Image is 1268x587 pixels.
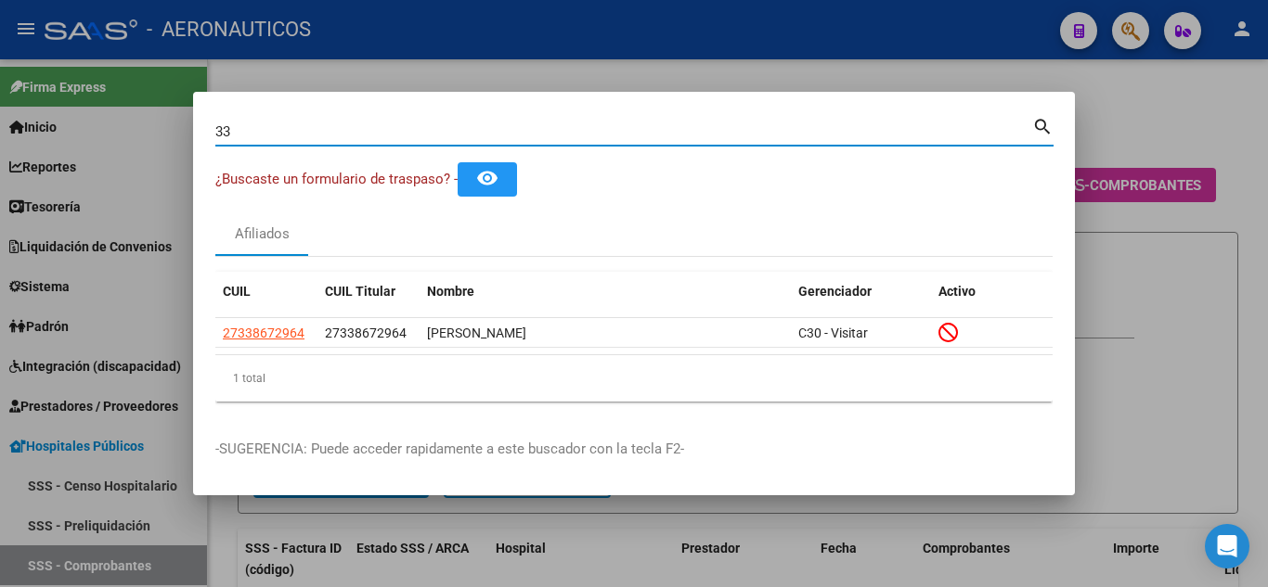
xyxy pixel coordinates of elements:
span: Nombre [427,284,474,299]
mat-icon: remove_red_eye [476,167,498,189]
div: [PERSON_NAME] [427,323,783,344]
span: CUIL Titular [325,284,395,299]
span: 27338672964 [223,325,304,340]
p: -SUGERENCIA: Puede acceder rapidamente a este buscador con la tecla F2- [215,439,1053,460]
datatable-header-cell: Nombre [420,272,791,312]
span: ¿Buscaste un formulario de traspaso? - [215,171,458,187]
span: Activo [938,284,976,299]
span: CUIL [223,284,251,299]
datatable-header-cell: Activo [931,272,1053,312]
mat-icon: search [1032,114,1054,136]
div: Afiliados [235,223,290,245]
datatable-header-cell: CUIL [215,272,317,312]
datatable-header-cell: CUIL Titular [317,272,420,312]
div: Open Intercom Messenger [1205,524,1249,568]
div: 1 total [215,355,1053,402]
span: C30 - Visitar [798,325,868,340]
span: 27338672964 [325,325,407,340]
span: Gerenciador [798,284,872,299]
datatable-header-cell: Gerenciador [791,272,931,312]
